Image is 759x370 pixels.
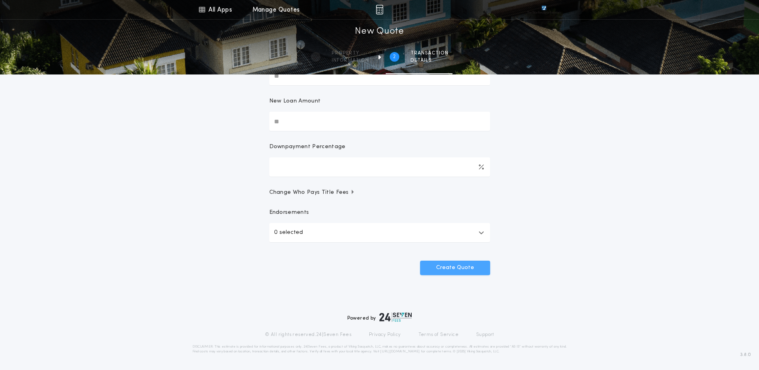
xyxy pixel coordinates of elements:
[411,57,449,64] span: details
[379,312,412,322] img: logo
[355,25,404,38] h1: New Quote
[369,332,401,338] a: Privacy Policy
[420,261,490,275] button: Create Quote
[269,223,490,242] button: 0 selected
[269,189,355,197] span: Change Who Pays Title Fees
[740,351,751,358] span: 3.8.0
[269,157,490,177] input: Downpayment Percentage
[376,5,383,14] img: img
[269,112,490,131] input: New Loan Amount
[269,143,346,151] p: Downpayment Percentage
[476,332,494,338] a: Support
[192,344,567,354] p: DISCLAIMER: This estimate is provided for informational purposes only. 24|Seven Fees, a product o...
[393,54,396,60] h2: 2
[269,97,321,105] p: New Loan Amount
[347,312,412,322] div: Powered by
[527,6,561,14] img: vs-icon
[265,332,351,338] p: © All rights reserved. 24|Seven Fees
[274,228,303,237] p: 0 selected
[332,57,369,64] span: information
[269,66,490,85] input: Sale Price
[269,189,490,197] button: Change Who Pays Title Fees
[380,350,420,353] a: [URL][DOMAIN_NAME]
[332,50,369,56] span: Property
[269,209,490,217] p: Endorsements
[419,332,459,338] a: Terms of Service
[411,50,449,56] span: Transaction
